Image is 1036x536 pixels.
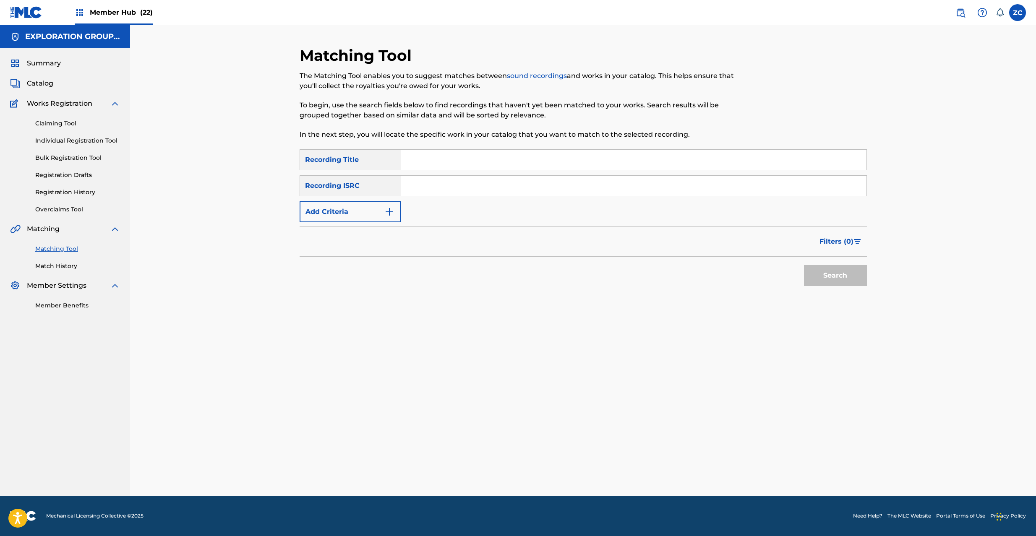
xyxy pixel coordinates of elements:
span: Matching [27,224,60,234]
a: Registration Drafts [35,171,120,180]
p: To begin, use the search fields below to find recordings that haven't yet been matched to your wo... [300,100,736,120]
img: 9d2ae6d4665cec9f34b9.svg [384,207,394,217]
a: The MLC Website [887,512,931,520]
div: Notifications [996,8,1004,17]
img: expand [110,224,120,234]
span: Catalog [27,78,53,88]
button: Add Criteria [300,201,401,222]
span: Summary [27,58,61,68]
a: Privacy Policy [990,512,1026,520]
img: Summary [10,58,20,68]
a: Individual Registration Tool [35,136,120,145]
img: Catalog [10,78,20,88]
a: Public Search [952,4,969,21]
a: Registration History [35,188,120,197]
iframe: Chat Widget [994,496,1036,536]
h5: EXPLORATION GROUP LLC [25,32,120,42]
iframe: Resource Center [1013,375,1036,442]
a: Matching Tool [35,245,120,253]
a: Match History [35,262,120,271]
button: Filters (0) [814,231,867,252]
h2: Matching Tool [300,46,416,65]
a: Bulk Registration Tool [35,154,120,162]
a: Portal Terms of Use [936,512,985,520]
img: logo [10,511,36,521]
span: (22) [140,8,153,16]
p: The Matching Tool enables you to suggest matches between and works in your catalog. This helps en... [300,71,736,91]
div: Help [974,4,991,21]
div: User Menu [1009,4,1026,21]
span: Mechanical Licensing Collective © 2025 [46,512,144,520]
img: expand [110,281,120,291]
span: Filters ( 0 ) [819,237,853,247]
form: Search Form [300,149,867,290]
a: Member Benefits [35,301,120,310]
span: Member Hub [90,8,153,17]
img: Matching [10,224,21,234]
a: CatalogCatalog [10,78,53,88]
img: Works Registration [10,99,21,109]
span: Works Registration [27,99,92,109]
img: help [977,8,987,18]
a: SummarySummary [10,58,61,68]
img: Accounts [10,32,20,42]
div: Drag [997,504,1002,529]
a: sound recordings [507,72,567,80]
p: In the next step, you will locate the specific work in your catalog that you want to match to the... [300,130,736,140]
img: search [955,8,966,18]
span: Member Settings [27,281,86,291]
a: Need Help? [853,512,882,520]
a: Claiming Tool [35,119,120,128]
img: Top Rightsholders [75,8,85,18]
img: Member Settings [10,281,20,291]
a: Overclaims Tool [35,205,120,214]
img: MLC Logo [10,6,42,18]
img: expand [110,99,120,109]
img: filter [854,239,861,244]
